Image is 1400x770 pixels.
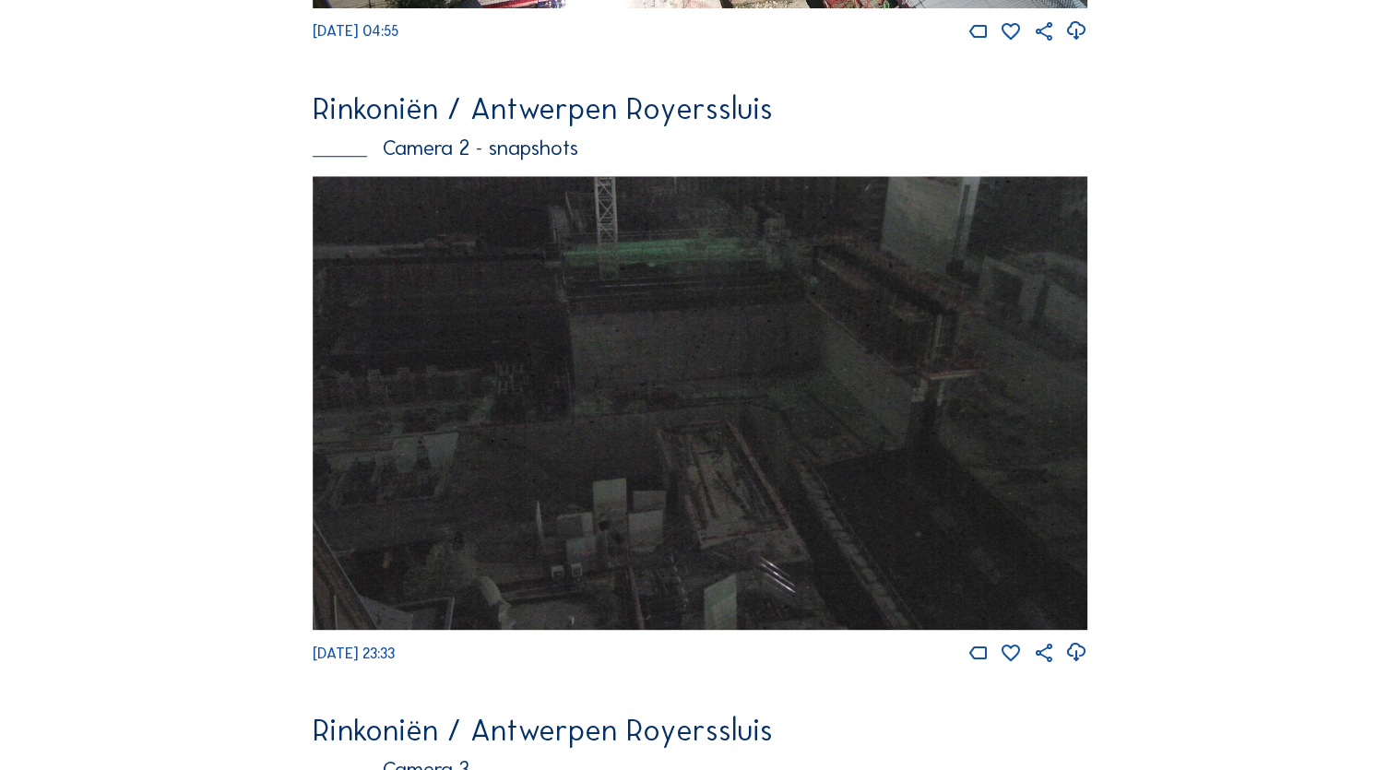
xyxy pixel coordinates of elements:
img: Image [313,176,1086,630]
span: [DATE] 23:33 [313,645,395,662]
div: Rinkoniën / Antwerpen Royerssluis [313,716,1086,746]
div: Rinkoniën / Antwerpen Royerssluis [313,94,1086,124]
div: Camera 2 - snapshots [313,137,1086,159]
span: [DATE] 04:55 [313,22,398,40]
